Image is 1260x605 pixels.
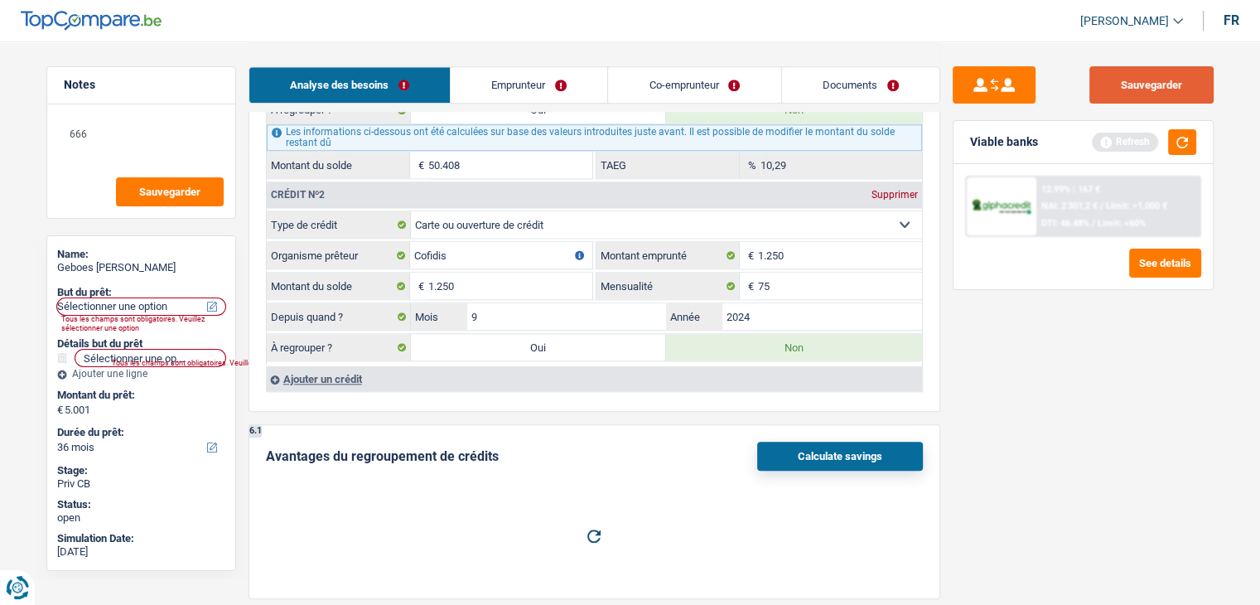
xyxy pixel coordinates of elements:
div: Détails but du prêt [57,337,225,351]
input: MM [467,303,667,330]
span: NAI: 2 301,2 € [1041,201,1098,211]
img: TopCompare Logo [21,11,162,31]
button: Sauvegarder [1089,66,1214,104]
div: Simulation Date: [57,532,225,545]
input: AAAA [722,303,922,330]
label: Depuis quand ? [267,303,411,330]
div: [DATE] [57,545,225,559]
a: [PERSON_NAME] [1067,7,1183,35]
div: 6.1 [249,425,262,438]
label: Mensualité [596,273,740,299]
label: But du prêt: [57,286,222,299]
div: Tous les champs sont obligatoires. Veuillez fournir une réponse plus longue [112,360,213,366]
span: / [1092,218,1095,229]
div: open [57,511,225,525]
div: Supprimer [867,190,922,200]
a: Analyse des besoins [249,67,450,103]
label: Mois [411,303,467,330]
div: Name: [57,248,225,261]
h5: Notes [64,78,219,92]
span: / [1100,201,1103,211]
label: Durée du prêt: [57,426,222,439]
label: À regrouper ? [267,334,411,361]
label: TAEG [596,152,740,178]
button: Calculate savings [757,442,923,471]
span: € [410,152,428,178]
div: Ajouter un crédit [266,366,922,391]
span: Sauvegarder [139,186,200,197]
label: Montant du solde [267,152,410,178]
div: fr [1224,12,1239,28]
span: € [740,242,758,269]
a: Co-emprunteur [608,67,780,103]
div: Ajouter une ligne [57,368,225,380]
div: Crédit nº2 [267,190,329,200]
span: % [740,152,760,178]
div: Refresh [1092,133,1158,151]
label: Non [666,334,922,361]
label: Montant emprunté [596,242,740,269]
label: Organisme prêteur [267,242,410,269]
a: Documents [782,67,939,103]
span: € [410,273,428,299]
div: Avantages du regroupement de crédits [266,448,499,464]
a: Emprunteur [451,67,607,103]
span: DTI: 46.48% [1041,218,1089,229]
span: [PERSON_NAME] [1080,14,1169,28]
div: Geboes [PERSON_NAME] [57,261,225,274]
label: Montant du solde [267,273,410,299]
div: Stage: [57,464,225,477]
label: Type de crédit [267,211,411,238]
div: 12.99% | 167 € [1041,184,1100,195]
label: Année [666,303,722,330]
img: AlphaCredit [971,197,1032,216]
button: Sauvegarder [116,177,224,206]
label: Montant du prêt: [57,389,222,402]
div: Viable banks [970,135,1038,149]
span: Limit: <60% [1098,218,1146,229]
div: Tous les champs sont obligatoires. Veuillez sélectionner une option [61,315,229,333]
div: Priv CB [57,477,225,491]
span: Limit: >1.000 € [1106,201,1167,211]
div: Les informations ci-dessous ont été calculées sur base des valeurs introduites juste avant. Il es... [267,124,922,151]
label: Oui [411,334,667,361]
span: € [740,273,758,299]
span: € [57,404,63,417]
div: Status: [57,498,225,511]
button: See details [1129,249,1201,278]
